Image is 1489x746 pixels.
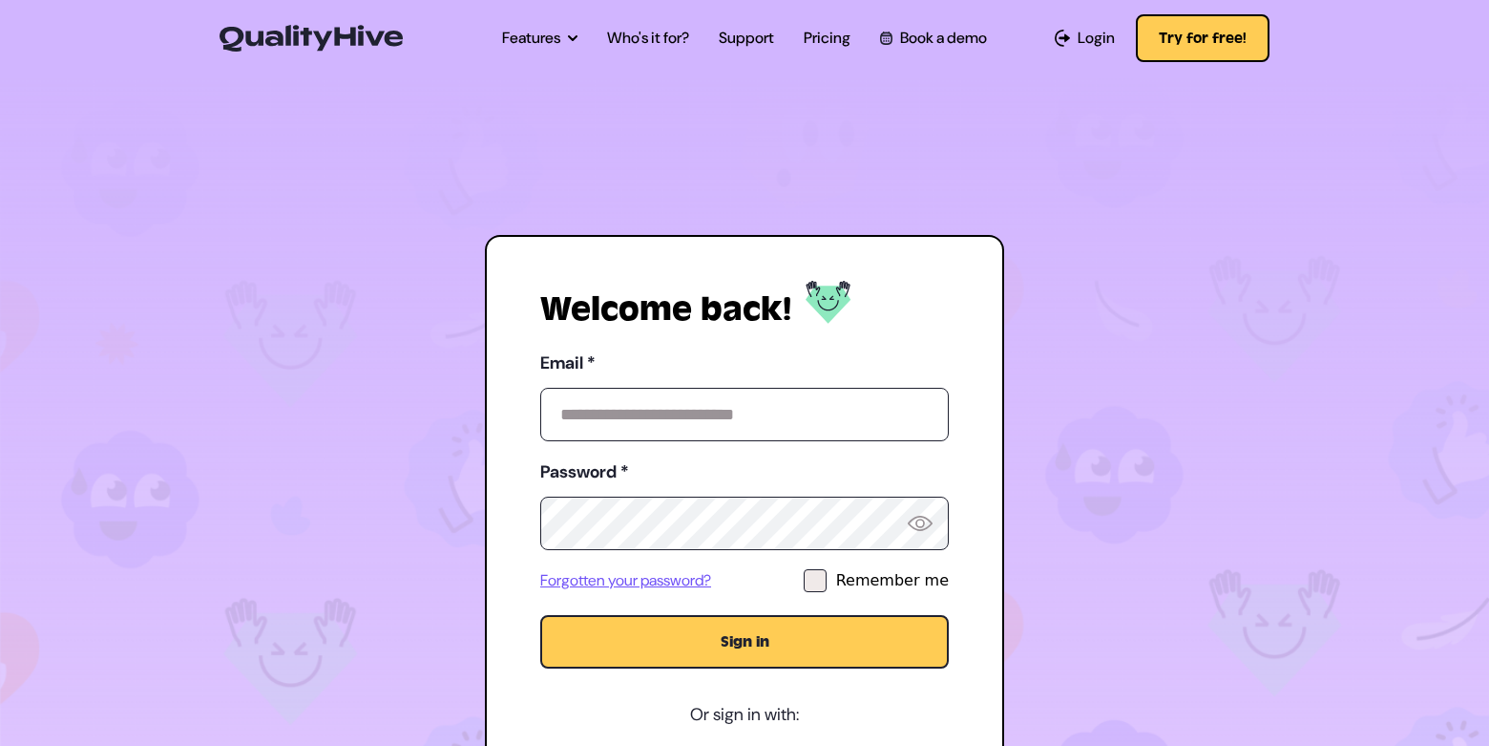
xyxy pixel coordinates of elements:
[804,27,850,50] a: Pricing
[908,516,933,531] img: Reveal Password
[540,569,711,592] a: Forgotten your password?
[719,27,774,50] a: Support
[806,281,851,324] img: Log in to QualityHive
[540,348,949,378] label: Email *
[1055,27,1115,50] a: Login
[540,615,949,669] button: Sign in
[607,27,689,50] a: Who's it for?
[1136,14,1269,62] button: Try for free!
[502,27,577,50] a: Features
[880,32,892,44] img: Book a QualityHive Demo
[836,569,949,592] div: Remember me
[540,699,949,730] p: Or sign in with:
[540,290,791,329] h1: Welcome back!
[880,27,987,50] a: Book a demo
[540,457,949,487] label: Password *
[1078,27,1115,50] span: Login
[220,25,403,52] img: QualityHive - Bug Tracking Tool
